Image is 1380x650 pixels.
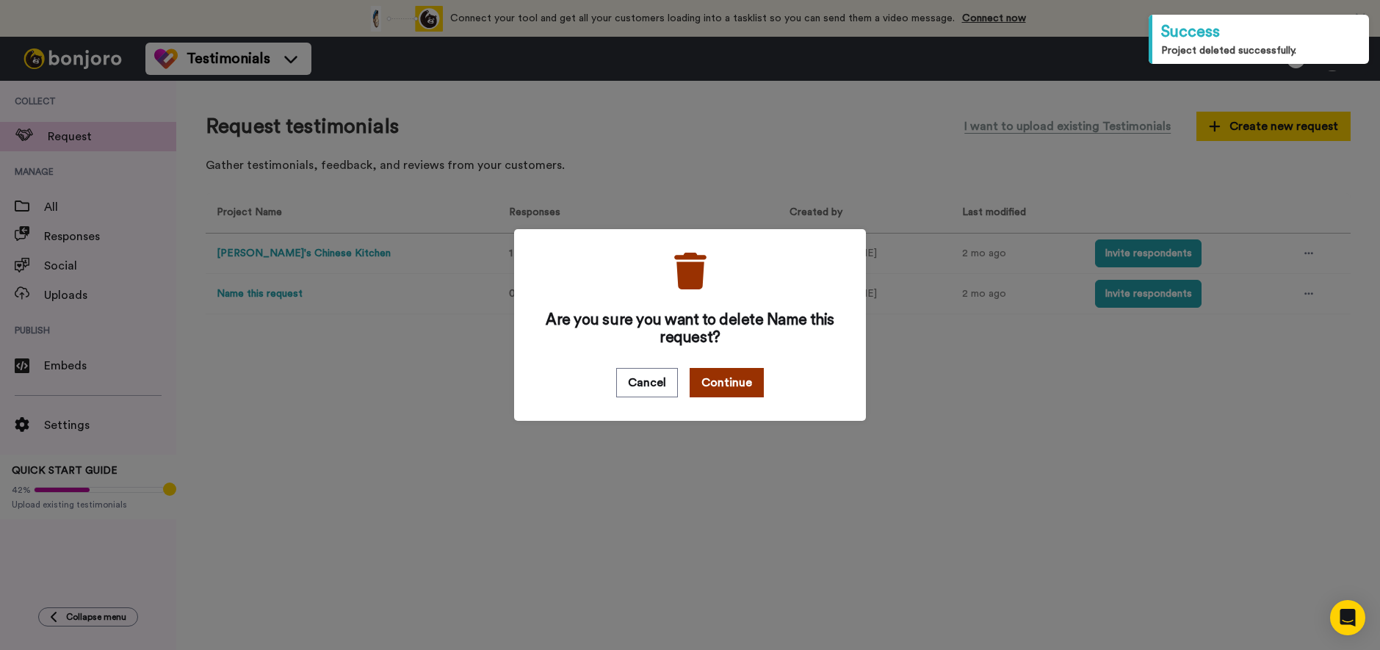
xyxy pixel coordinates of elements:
[1161,43,1360,58] div: Project deleted successfully.
[1330,600,1365,635] div: Open Intercom Messenger
[616,368,678,397] button: Cancel
[1161,21,1360,43] div: Success
[538,311,842,345] h2: Are you sure you want to delete Name this request?
[690,368,764,397] button: Continue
